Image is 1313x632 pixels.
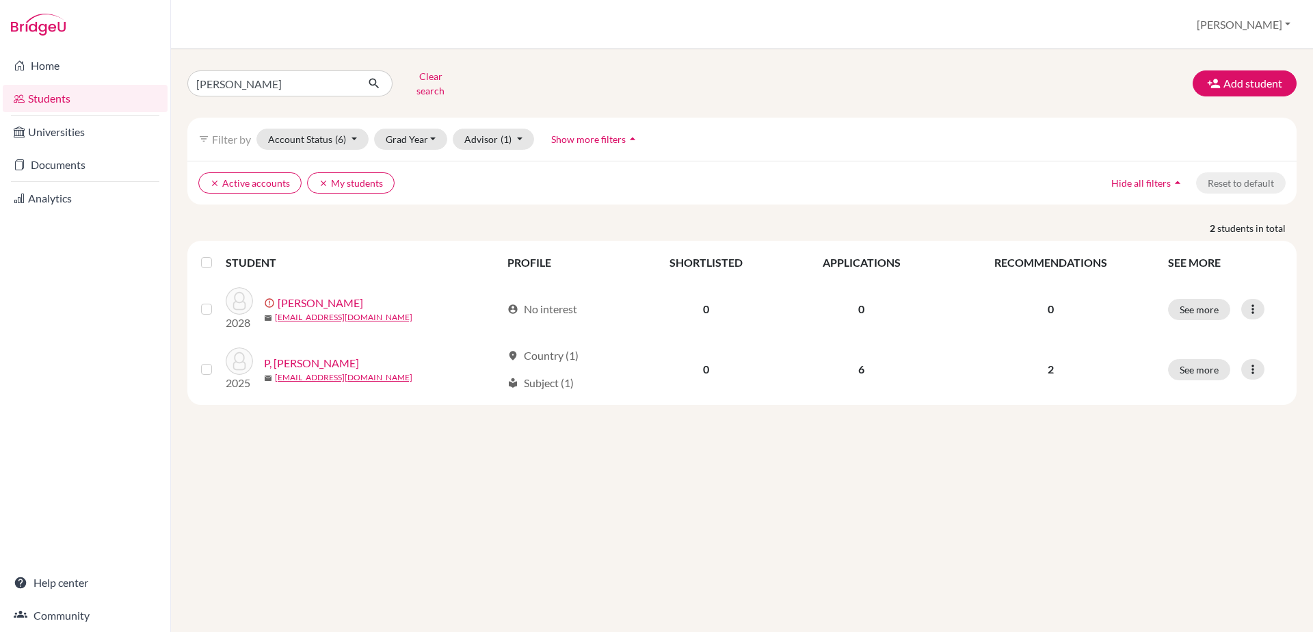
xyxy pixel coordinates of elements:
[3,52,168,79] a: Home
[3,602,168,629] a: Community
[507,304,518,315] span: account_circle
[1171,176,1184,189] i: arrow_drop_up
[782,339,941,399] td: 6
[950,301,1152,317] p: 0
[264,355,359,371] a: P, [PERSON_NAME]
[198,133,209,144] i: filter_list
[540,129,651,150] button: Show more filtersarrow_drop_up
[551,133,626,145] span: Show more filters
[187,70,357,96] input: Find student by name...
[212,133,251,146] span: Filter by
[275,311,412,324] a: [EMAIL_ADDRESS][DOMAIN_NAME]
[1210,221,1217,235] strong: 2
[507,378,518,389] span: local_library
[626,132,639,146] i: arrow_drop_up
[453,129,534,150] button: Advisor(1)
[307,172,395,194] button: clearMy students
[1191,12,1297,38] button: [PERSON_NAME]
[499,246,631,279] th: PROFILE
[782,279,941,339] td: 0
[11,14,66,36] img: Bridge-U
[319,179,328,188] i: clear
[335,133,346,145] span: (6)
[1196,172,1286,194] button: Reset to default
[1217,221,1297,235] span: students in total
[507,301,577,317] div: No interest
[631,246,782,279] th: SHORTLISTED
[264,298,278,308] span: error_outline
[3,118,168,146] a: Universities
[1111,177,1171,189] span: Hide all filters
[198,172,302,194] button: clearActive accounts
[1100,172,1196,194] button: Hide all filtersarrow_drop_up
[782,246,941,279] th: APPLICATIONS
[264,314,272,322] span: mail
[942,246,1160,279] th: RECOMMENDATIONS
[1168,359,1230,380] button: See more
[3,569,168,596] a: Help center
[226,347,253,375] img: P, Sidharth
[226,315,253,331] p: 2028
[226,246,499,279] th: STUDENT
[264,374,272,382] span: mail
[393,66,468,101] button: Clear search
[631,339,782,399] td: 0
[631,279,782,339] td: 0
[3,151,168,179] a: Documents
[1193,70,1297,96] button: Add student
[507,375,574,391] div: Subject (1)
[501,133,512,145] span: (1)
[507,350,518,361] span: location_on
[507,347,579,364] div: Country (1)
[278,295,363,311] a: [PERSON_NAME]
[275,371,412,384] a: [EMAIL_ADDRESS][DOMAIN_NAME]
[3,85,168,112] a: Students
[3,185,168,212] a: Analytics
[374,129,448,150] button: Grad Year
[226,375,253,391] p: 2025
[1160,246,1291,279] th: SEE MORE
[256,129,369,150] button: Account Status(6)
[226,287,253,315] img: Gopinath, Sidharth
[950,361,1152,378] p: 2
[210,179,220,188] i: clear
[1168,299,1230,320] button: See more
